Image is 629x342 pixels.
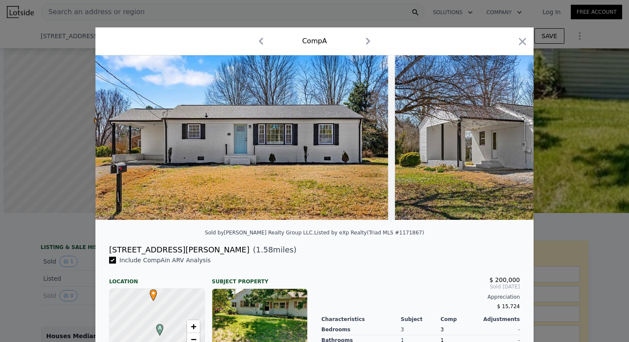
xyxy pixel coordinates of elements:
div: • [148,289,153,294]
span: + [191,321,196,332]
span: Sold [DATE] [321,283,520,290]
img: Property Img [95,55,388,220]
a: Zoom in [187,320,200,333]
div: 3 [401,324,441,335]
span: 1.58 [256,245,273,254]
div: A [154,324,159,329]
div: Characteristics [321,316,401,323]
span: 3 [440,327,444,333]
span: • [148,287,159,300]
span: A [154,324,166,332]
div: Location [109,271,205,285]
div: Subject [401,316,441,323]
span: $ 200,000 [490,276,520,283]
div: Comp A [302,36,327,46]
div: Comp [440,316,480,323]
div: Adjustments [480,316,520,323]
div: Appreciation [321,294,520,300]
span: ( miles) [249,244,297,256]
div: - [480,324,520,335]
div: Listed by eXp Realty (Triad MLS #1171867) [314,230,424,236]
div: Bedrooms [321,324,401,335]
div: [STREET_ADDRESS][PERSON_NAME] [109,244,249,256]
div: Sold by [PERSON_NAME] Realty Group LLC . [205,230,314,236]
div: Subject Property [212,271,308,285]
span: $ 15,724 [497,303,520,309]
span: Include Comp A in ARV Analysis [116,257,214,264]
